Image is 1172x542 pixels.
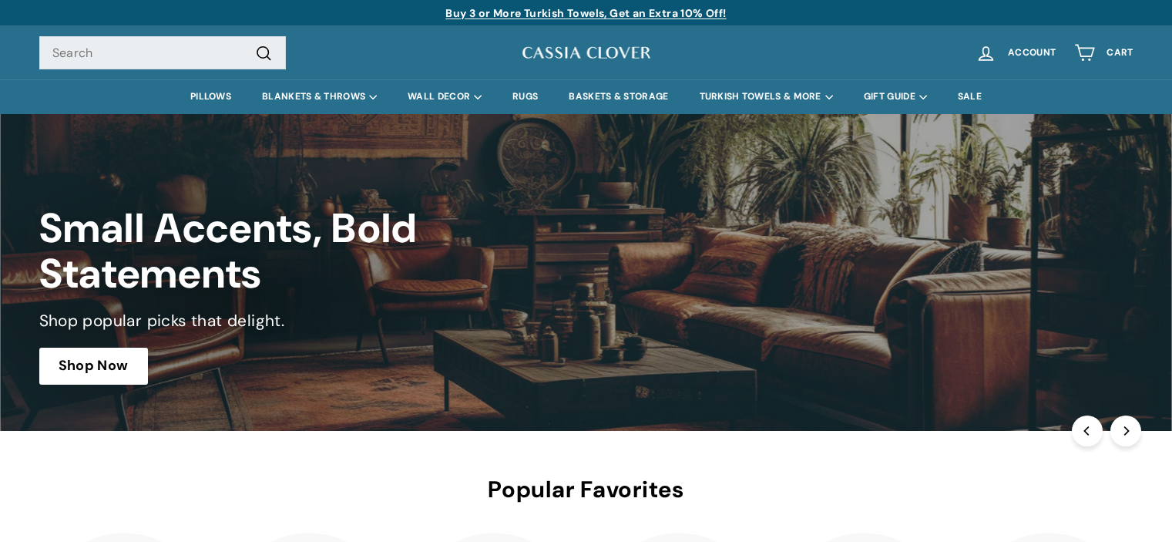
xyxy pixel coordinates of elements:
a: Buy 3 or More Turkish Towels, Get an Extra 10% Off! [445,6,726,20]
a: BASKETS & STORAGE [553,79,683,114]
input: Search [39,36,286,70]
a: Cart [1065,30,1142,76]
h2: Popular Favorites [39,477,1133,503]
a: Account [966,30,1065,76]
a: SALE [942,79,997,114]
button: Next [1110,416,1141,446]
summary: BLANKETS & THROWS [247,79,392,114]
span: Cart [1107,48,1133,58]
a: RUGS [497,79,553,114]
button: Previous [1072,416,1103,446]
summary: GIFT GUIDE [848,79,942,114]
span: Account [1008,48,1056,58]
summary: TURKISH TOWELS & MORE [684,79,848,114]
a: PILLOWS [175,79,247,114]
div: Primary [8,79,1164,114]
summary: WALL DECOR [392,79,497,114]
